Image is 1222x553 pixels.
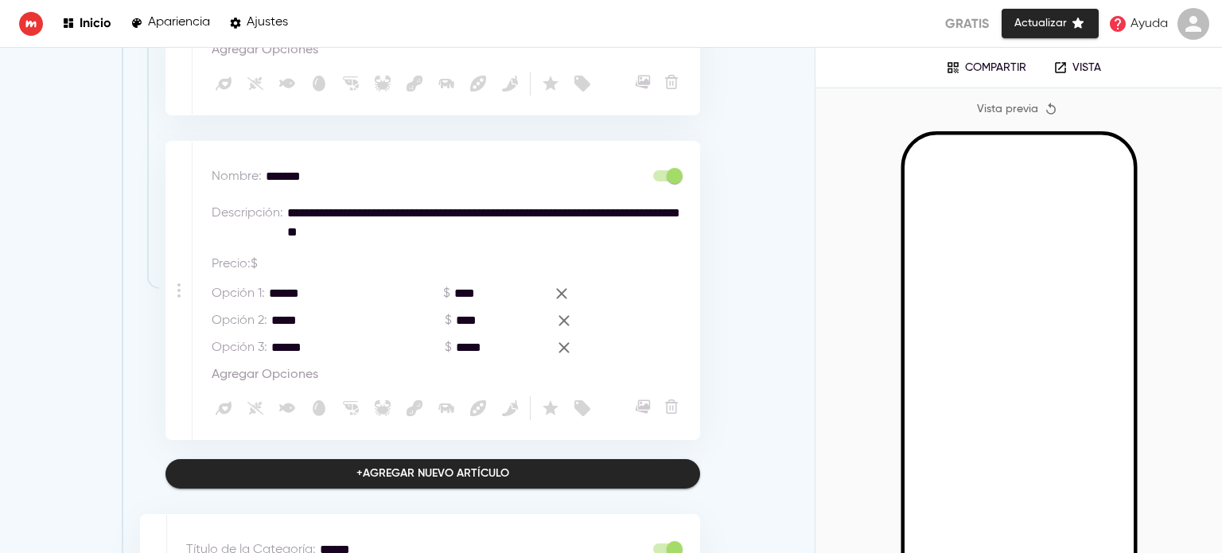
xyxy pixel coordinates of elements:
p: Opción 3 : [212,338,267,357]
p: Precio : $ [212,255,258,274]
p: $ [443,284,450,303]
p: Gratis [945,14,989,33]
a: Ajustes [229,13,288,34]
p: Ajustes [247,15,288,30]
div: + Agregar nuevo artículo [356,464,509,484]
p: Descripción : [212,204,283,223]
button: +Agregar nuevo artículo [165,459,700,489]
p: Inicio [80,15,111,30]
p: Opción 1 : [212,284,265,303]
p: Ayuda [1131,14,1168,33]
p: $ [445,338,452,357]
svg: Destacado [541,399,560,418]
p: Apariencia [148,15,210,30]
button: Actualizar [1002,9,1099,38]
a: Vista [1042,56,1112,80]
button: Subir Imagen del Menú [632,72,653,92]
p: $ [445,311,452,330]
p: Nombre : [212,167,262,186]
a: Apariencia [130,13,210,34]
svg: En Venta [573,74,592,93]
p: Compartir [965,61,1026,75]
span: Actualizar [1014,14,1086,33]
button: Compartir [935,56,1037,80]
svg: Destacado [541,74,560,93]
button: Eliminar [661,396,682,417]
a: Inicio [62,13,111,34]
span: Agregar Opciones [212,43,318,58]
span: Agregar Opciones [212,368,318,383]
button: Subir Imagen del Menú [632,396,653,417]
button: Eliminar [661,72,682,92]
a: Ayuda [1103,10,1173,38]
p: Vista [1072,61,1101,75]
svg: En Venta [573,399,592,418]
p: Opción 2 : [212,311,267,330]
